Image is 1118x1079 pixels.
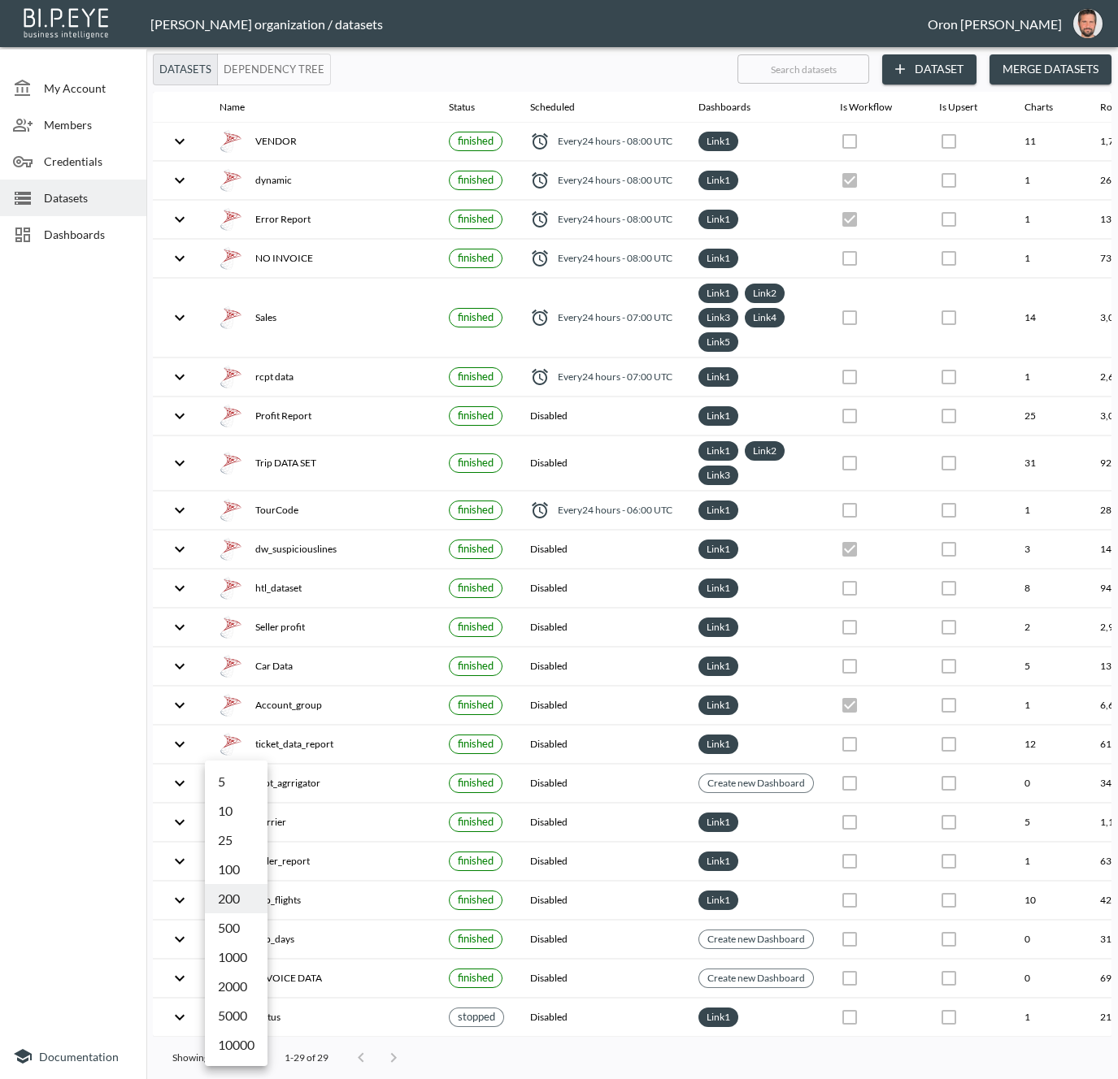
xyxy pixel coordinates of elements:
[205,1001,268,1030] li: 5000
[205,884,268,913] li: 200
[205,796,268,825] li: 10
[205,913,268,942] li: 500
[205,825,268,855] li: 25
[205,855,268,884] li: 100
[205,972,268,1001] li: 2000
[205,767,268,796] li: 5
[205,1030,268,1059] li: 10000
[205,942,268,972] li: 1000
